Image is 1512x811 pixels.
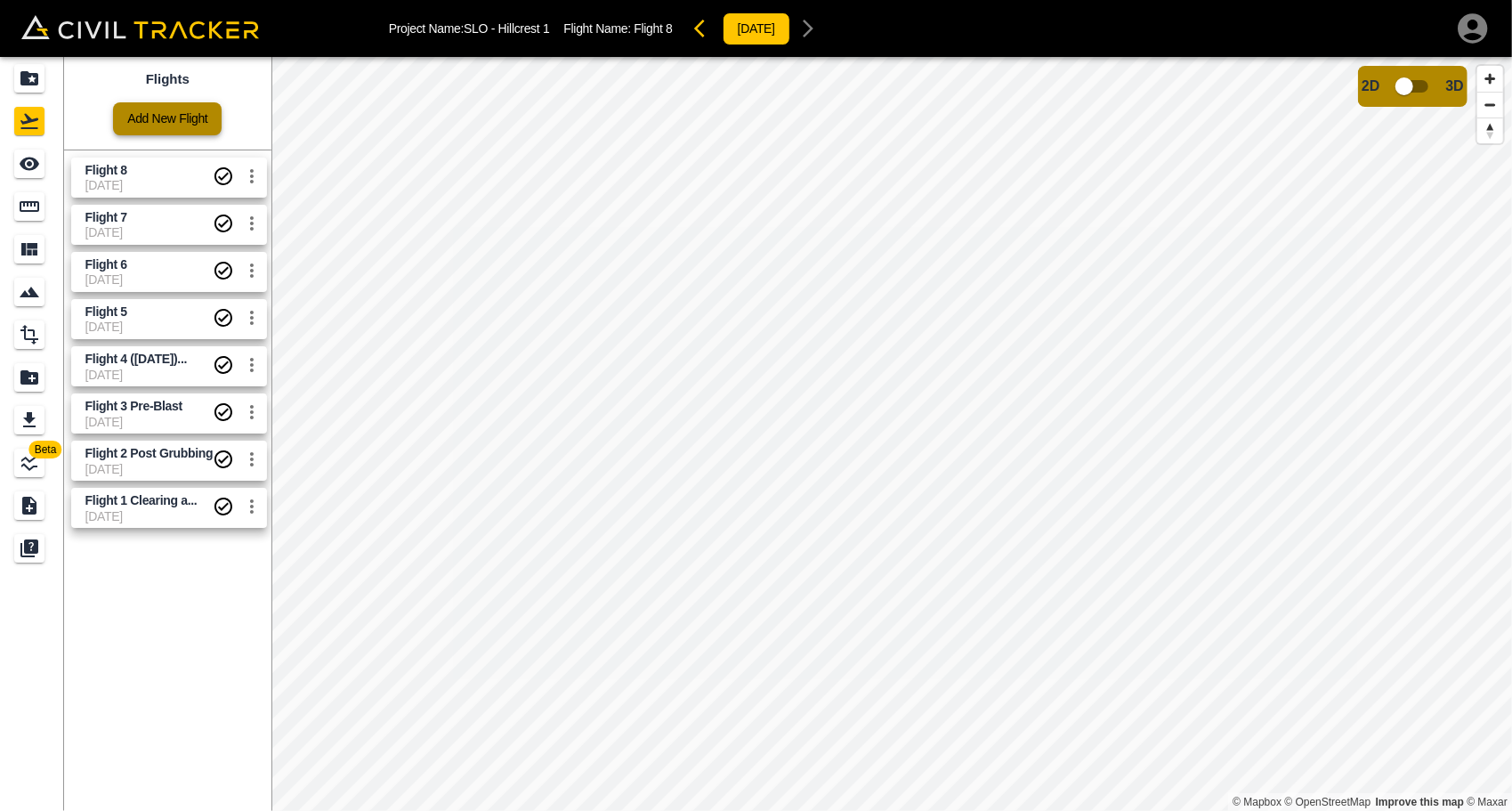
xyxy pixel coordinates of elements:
a: Map feedback [1376,796,1464,808]
span: Flight 8 [634,21,672,36]
canvas: Map [271,57,1512,811]
a: OpenStreetMap [1285,796,1371,808]
span: 3D [1446,78,1464,94]
p: Flight Name: [563,21,672,36]
a: Mapbox [1233,796,1282,808]
button: [DATE] [723,12,790,45]
button: Reset bearing to north [1477,118,1503,143]
a: Maxar [1467,796,1508,808]
img: Civil Tracker [21,15,259,40]
button: Zoom in [1477,66,1503,92]
span: 2D [1362,78,1379,94]
p: Project Name: SLO - Hillcrest 1 [389,21,550,36]
button: Zoom out [1477,92,1503,118]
